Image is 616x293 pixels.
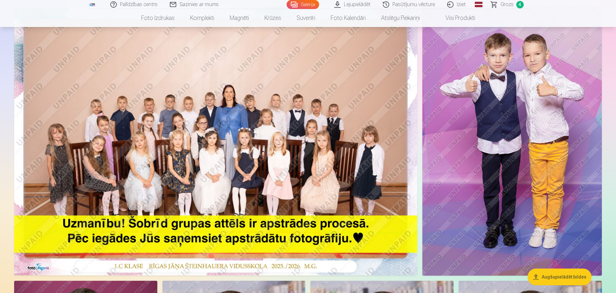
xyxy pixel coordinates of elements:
span: 4 [516,1,524,8]
a: Visi produkti [428,9,483,27]
img: /fa1 [89,3,96,6]
button: Augšupielādēt bildes [528,269,592,285]
a: Foto izdrukas [133,9,182,27]
a: Komplekti [182,9,222,27]
a: Atslēgu piekariņi [373,9,428,27]
a: Suvenīri [289,9,323,27]
span: Grozs [501,1,514,8]
a: Krūzes [257,9,289,27]
a: Magnēti [222,9,257,27]
a: Foto kalendāri [323,9,373,27]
